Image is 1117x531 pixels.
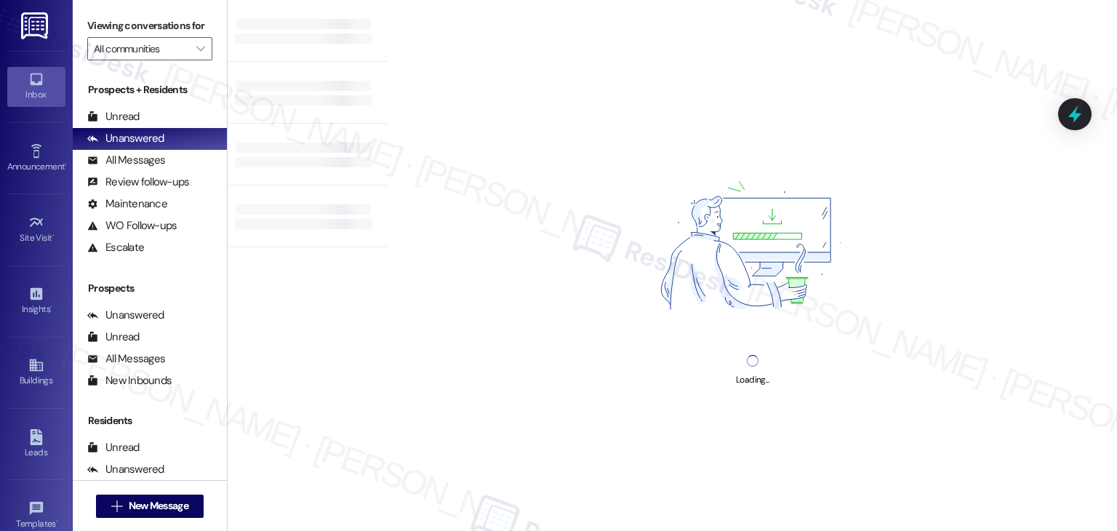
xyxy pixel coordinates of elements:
[21,12,51,39] img: ResiDesk Logo
[129,498,188,514] span: New Message
[87,440,140,455] div: Unread
[7,282,65,321] a: Insights •
[87,330,140,345] div: Unread
[50,302,52,312] span: •
[7,67,65,106] a: Inbox
[87,196,167,212] div: Maintenance
[52,231,55,241] span: •
[56,516,58,527] span: •
[87,373,172,388] div: New Inbounds
[87,308,164,323] div: Unanswered
[87,218,177,233] div: WO Follow-ups
[87,131,164,146] div: Unanswered
[7,210,65,249] a: Site Visit •
[65,159,67,169] span: •
[73,82,227,97] div: Prospects + Residents
[87,462,164,477] div: Unanswered
[111,500,122,512] i: 
[196,43,204,55] i: 
[7,425,65,464] a: Leads
[96,495,204,518] button: New Message
[87,175,189,190] div: Review follow-ups
[87,351,165,367] div: All Messages
[736,372,769,388] div: Loading...
[73,281,227,296] div: Prospects
[87,109,140,124] div: Unread
[73,413,227,428] div: Residents
[87,15,212,37] label: Viewing conversations for
[7,353,65,392] a: Buildings
[87,240,144,255] div: Escalate
[94,37,189,60] input: All communities
[87,153,165,168] div: All Messages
